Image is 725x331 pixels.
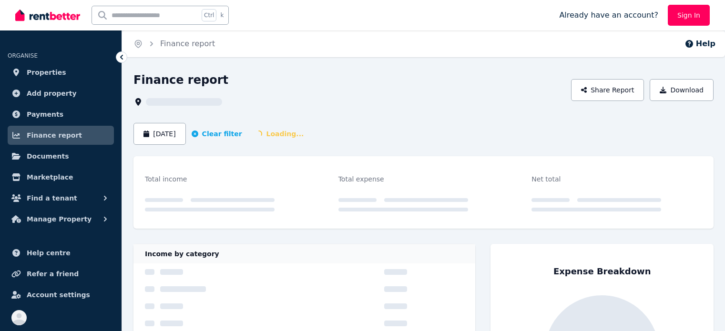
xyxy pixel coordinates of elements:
span: Payments [27,109,63,120]
div: Expense Breakdown [553,265,651,278]
div: Net total [531,173,661,185]
span: Already have an account? [559,10,658,21]
a: Properties [8,63,114,82]
button: Manage Property [8,210,114,229]
a: Refer a friend [8,264,114,283]
a: Documents [8,147,114,166]
span: ORGANISE [8,52,38,59]
span: Ctrl [202,9,216,21]
a: Finance report [160,39,215,48]
button: Help [684,38,715,50]
h1: Finance report [133,72,228,88]
span: Help centre [27,247,71,259]
span: Add property [27,88,77,99]
span: Marketplace [27,171,73,183]
button: Find a tenant [8,189,114,208]
a: Marketplace [8,168,114,187]
a: Sign In [668,5,710,26]
span: Properties [27,67,66,78]
img: RentBetter [15,8,80,22]
div: Total income [145,173,275,185]
a: Help centre [8,243,114,262]
button: [DATE] [133,123,186,145]
div: Total expense [338,173,468,185]
button: Download [650,79,714,101]
a: Finance report [8,126,114,145]
span: k [220,11,224,19]
span: Manage Property [27,213,92,225]
a: Payments [8,105,114,124]
a: Add property [8,84,114,103]
span: Find a tenant [27,192,77,204]
span: Account settings [27,289,90,301]
span: Documents [27,150,69,162]
nav: Breadcrumb [122,30,226,57]
span: Refer a friend [27,268,79,280]
a: Account settings [8,285,114,304]
span: Loading... [248,125,312,142]
span: Finance report [27,130,82,141]
button: Share Report [571,79,644,101]
div: Income by category [133,244,475,263]
button: Clear filter [192,129,242,139]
